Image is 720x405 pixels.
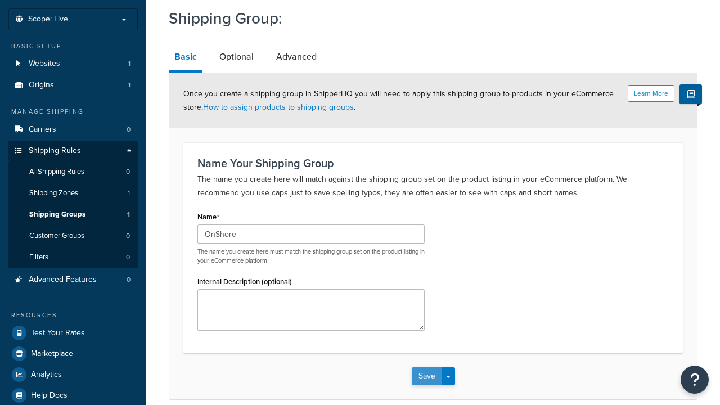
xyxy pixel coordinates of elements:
li: Websites [8,53,138,74]
span: 0 [127,275,130,285]
div: Manage Shipping [8,107,138,116]
a: Websites1 [8,53,138,74]
span: Advanced Features [29,275,97,285]
li: Filters [8,247,138,268]
span: Origins [29,80,54,90]
h1: Shipping Group: [169,7,683,29]
span: Websites [29,59,60,69]
a: Origins1 [8,75,138,96]
button: Save [412,367,442,385]
span: 1 [128,188,130,198]
span: Shipping Zones [29,188,78,198]
a: Optional [214,43,259,70]
a: Basic [169,43,202,73]
div: Basic Setup [8,42,138,51]
span: Filters [29,253,48,262]
a: Advanced [271,43,322,70]
a: How to assign products to shipping groups [203,101,354,113]
span: 1 [128,80,130,90]
a: Advanced Features0 [8,269,138,290]
span: Once you create a shipping group in ShipperHQ you will need to apply this shipping group to produ... [183,88,614,113]
li: Advanced Features [8,269,138,290]
span: Shipping Groups [29,210,85,219]
a: Test Your Rates [8,323,138,343]
a: Shipping Zones1 [8,183,138,204]
a: Filters0 [8,247,138,268]
button: Learn More [628,85,674,102]
a: Shipping Groups1 [8,204,138,225]
span: Analytics [31,370,62,380]
span: Scope: Live [28,15,68,24]
a: Carriers0 [8,119,138,140]
p: The name you create here will match against the shipping group set on the product listing in your... [197,173,669,200]
li: Origins [8,75,138,96]
span: All Shipping Rules [29,167,84,177]
a: AllShipping Rules0 [8,161,138,182]
span: 1 [128,59,130,69]
label: Internal Description (optional) [197,277,292,286]
li: Carriers [8,119,138,140]
span: 1 [127,210,130,219]
p: The name you create here must match the shipping group set on the product listing in your eCommer... [197,247,425,265]
li: Shipping Zones [8,183,138,204]
li: Shipping Rules [8,141,138,269]
span: Help Docs [31,391,67,400]
label: Name [197,213,219,222]
a: Shipping Rules [8,141,138,161]
button: Open Resource Center [681,366,709,394]
button: Show Help Docs [679,84,702,104]
a: Customer Groups0 [8,226,138,246]
span: Test Your Rates [31,328,85,338]
h3: Name Your Shipping Group [197,157,669,169]
span: 0 [126,167,130,177]
span: Carriers [29,125,56,134]
span: 0 [126,231,130,241]
span: Customer Groups [29,231,84,241]
span: 0 [126,253,130,262]
span: Marketplace [31,349,73,359]
li: Customer Groups [8,226,138,246]
a: Marketplace [8,344,138,364]
span: Shipping Rules [29,146,81,156]
a: Analytics [8,364,138,385]
span: 0 [127,125,130,134]
li: Shipping Groups [8,204,138,225]
div: Resources [8,310,138,320]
